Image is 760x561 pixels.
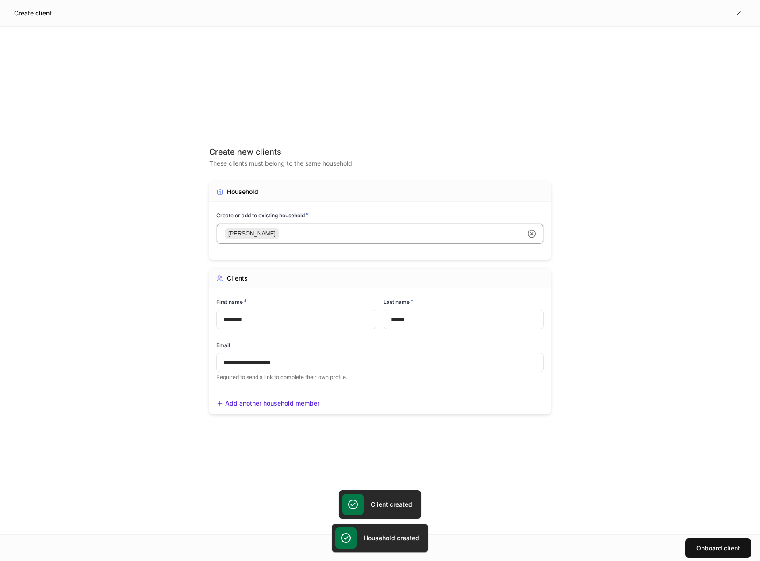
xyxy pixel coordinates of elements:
[216,374,544,381] p: Required to send a link to complete their own profile.
[685,538,751,558] button: Onboard client
[227,274,248,283] div: Clients
[227,187,258,196] div: Household
[216,399,319,408] button: Add another household member
[384,297,414,306] h6: Last name
[209,157,551,168] div: These clients must belong to the same household.
[696,544,740,553] div: Onboard client
[14,9,52,18] h5: Create client
[209,147,551,157] div: Create new clients
[216,297,247,306] h6: First name
[364,534,419,542] h5: Household created
[371,500,412,509] h5: Client created
[216,211,309,220] h6: Create or add to existing household
[216,341,230,349] h6: Email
